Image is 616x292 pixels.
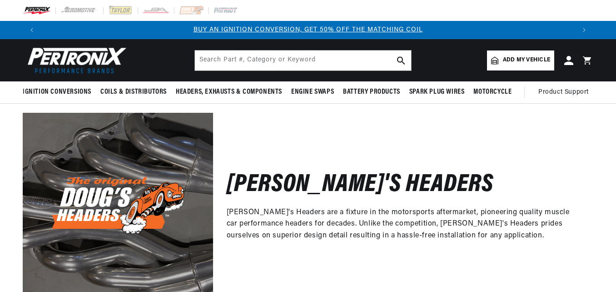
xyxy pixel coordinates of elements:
button: search button [391,50,411,70]
span: Add my vehicle [503,56,550,65]
p: [PERSON_NAME]'s Headers are a fixture in the motorsports aftermarket, pioneering quality muscle c... [227,207,580,242]
div: Announcement [41,25,575,35]
h2: [PERSON_NAME]'s Headers [227,175,494,196]
button: Translation missing: en.sections.announcements.next_announcement [575,21,593,39]
a: BUY AN IGNITION CONVERSION, GET 50% OFF THE MATCHING COIL [194,26,423,33]
summary: Headers, Exhausts & Components [171,81,287,103]
summary: Product Support [538,81,593,103]
span: Engine Swaps [291,87,334,97]
span: Product Support [538,87,589,97]
img: Pertronix [23,45,127,76]
summary: Motorcycle [469,81,516,103]
summary: Engine Swaps [287,81,338,103]
button: Translation missing: en.sections.announcements.previous_announcement [23,21,41,39]
span: Headers, Exhausts & Components [176,87,282,97]
span: Coils & Distributors [100,87,167,97]
div: 1 of 3 [41,25,575,35]
span: Spark Plug Wires [409,87,465,97]
summary: Battery Products [338,81,405,103]
span: Motorcycle [473,87,512,97]
span: Ignition Conversions [23,87,91,97]
summary: Spark Plug Wires [405,81,469,103]
input: Search Part #, Category or Keyword [195,50,411,70]
a: Add my vehicle [487,50,554,70]
summary: Coils & Distributors [96,81,171,103]
summary: Ignition Conversions [23,81,96,103]
span: Battery Products [343,87,400,97]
